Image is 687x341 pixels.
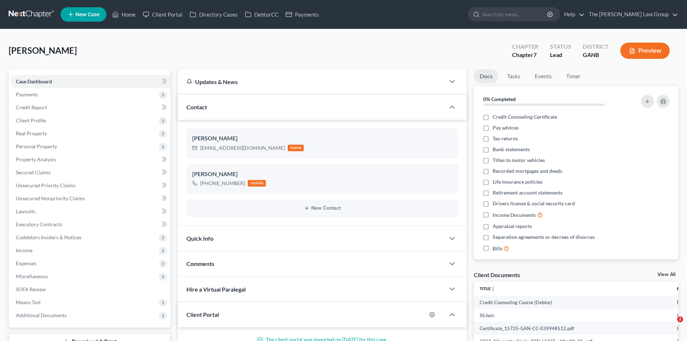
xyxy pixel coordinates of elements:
[186,235,213,242] span: Quick Info
[493,157,545,164] span: Titles to motor vehicles
[501,69,526,83] a: Tasks
[493,200,575,207] span: Drivers license & social security card
[10,166,171,179] a: Secured Claims
[192,205,452,211] button: New Contact
[248,180,266,187] div: mobile
[474,69,498,83] a: Docs
[10,205,171,218] a: Lawsuits
[16,260,36,266] span: Expenses
[109,8,139,21] a: Home
[16,143,57,149] span: Personal Property
[10,153,171,166] a: Property Analysis
[560,8,585,21] a: Help
[241,8,282,21] a: DebtorCC
[493,245,502,252] span: Bills
[10,101,171,114] a: Credit Report
[16,312,67,318] span: Additional Documents
[282,8,322,21] a: Payments
[493,223,532,230] span: Appraisal reports
[529,69,558,83] a: Events
[583,51,609,59] div: GANB
[491,287,495,291] i: unfold_more
[16,247,32,253] span: Income
[583,43,609,51] div: District
[10,218,171,231] a: Executory Contracts
[186,311,219,318] span: Client Portal
[186,78,436,86] div: Updates & News
[493,211,536,219] span: Income Documents
[512,51,538,59] div: Chapter
[186,104,207,110] span: Contact
[10,75,171,88] a: Case Dashboard
[16,221,62,227] span: Executory Contracts
[550,43,571,51] div: Status
[474,309,671,322] td: SS.heic
[16,195,85,201] span: Unsecured Nonpriority Claims
[10,283,171,296] a: SOFA Review
[474,271,520,279] div: Client Documents
[474,322,671,335] td: Certificate_15725-GAN-CC-039948512.pdf
[493,135,518,142] span: Tax returns
[493,113,557,121] span: Credit Counseling Certificate
[75,12,100,17] span: New Case
[16,156,56,162] span: Property Analysis
[16,286,46,292] span: SOFA Review
[493,124,519,131] span: Pay advices
[550,51,571,59] div: Lead
[512,43,538,51] div: Chapter
[16,130,47,136] span: Real Property
[657,272,675,277] a: View All
[288,145,304,151] div: home
[493,167,562,175] span: Recorded mortgages and deeds
[16,208,35,214] span: Lawsuits
[186,260,214,267] span: Comments
[480,286,495,291] a: Titleunfold_more
[10,192,171,205] a: Unsecured Nonpriority Claims
[16,182,75,188] span: Unsecured Priority Claims
[16,117,46,123] span: Client Profile
[560,69,586,83] a: Timer
[677,316,683,322] span: 2
[493,233,595,241] span: Separation agreements or decrees of divorces
[493,189,563,196] span: Retirement account statements
[192,170,452,179] div: [PERSON_NAME]
[493,146,530,153] span: Bank statements
[585,8,678,21] a: The [PERSON_NAME] Law Group
[16,273,48,279] span: Miscellaneous
[10,179,171,192] a: Unsecured Priority Claims
[186,8,241,21] a: Directory Cases
[9,45,77,56] span: [PERSON_NAME]
[200,180,245,187] div: [PHONE_NUMBER]
[483,96,516,102] strong: 0% Completed
[192,134,452,143] div: [PERSON_NAME]
[200,144,285,152] div: [EMAIL_ADDRESS][DOMAIN_NAME]
[533,51,537,58] span: 7
[16,234,82,240] span: Codebtors Insiders & Notices
[16,91,38,97] span: Payments
[662,316,680,334] iframe: Intercom live chat
[16,299,41,305] span: Means Test
[16,169,50,175] span: Secured Claims
[474,296,671,309] td: Credit Counseling Course (Debtor)
[16,104,47,110] span: Credit Report
[139,8,186,21] a: Client Portal
[620,43,670,59] button: Preview
[16,78,52,84] span: Case Dashboard
[493,178,542,185] span: Life insurance policies
[186,286,246,293] span: Hire a Virtual Paralegal
[482,8,548,21] input: Search by name...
